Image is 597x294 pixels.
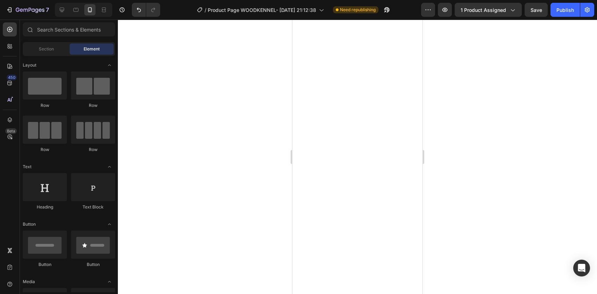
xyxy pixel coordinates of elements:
[104,219,115,230] span: Toggle open
[5,128,17,134] div: Beta
[573,260,590,276] div: Open Intercom Messenger
[7,75,17,80] div: 450
[292,20,422,294] iframe: Design area
[461,6,506,14] span: 1 product assigned
[84,46,100,52] span: Element
[23,164,31,170] span: Text
[104,276,115,287] span: Toggle open
[3,3,52,17] button: 7
[46,6,49,14] p: 7
[23,62,36,68] span: Layout
[39,46,54,52] span: Section
[23,261,67,268] div: Button
[455,3,522,17] button: 1 product assigned
[104,161,115,172] span: Toggle open
[23,102,67,109] div: Row
[340,7,376,13] span: Need republishing
[71,146,115,153] div: Row
[23,221,36,227] span: Button
[525,3,548,17] button: Save
[104,60,115,71] span: Toggle open
[556,6,574,14] div: Publish
[23,204,67,210] div: Heading
[71,261,115,268] div: Button
[23,279,35,285] span: Media
[23,146,67,153] div: Row
[71,204,115,210] div: Text Block
[531,7,542,13] span: Save
[205,6,206,14] span: /
[132,3,160,17] div: Undo/Redo
[208,6,316,14] span: Product Page WOODKENNEL- [DATE] 21:12:38
[550,3,580,17] button: Publish
[23,22,115,36] input: Search Sections & Elements
[71,102,115,109] div: Row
